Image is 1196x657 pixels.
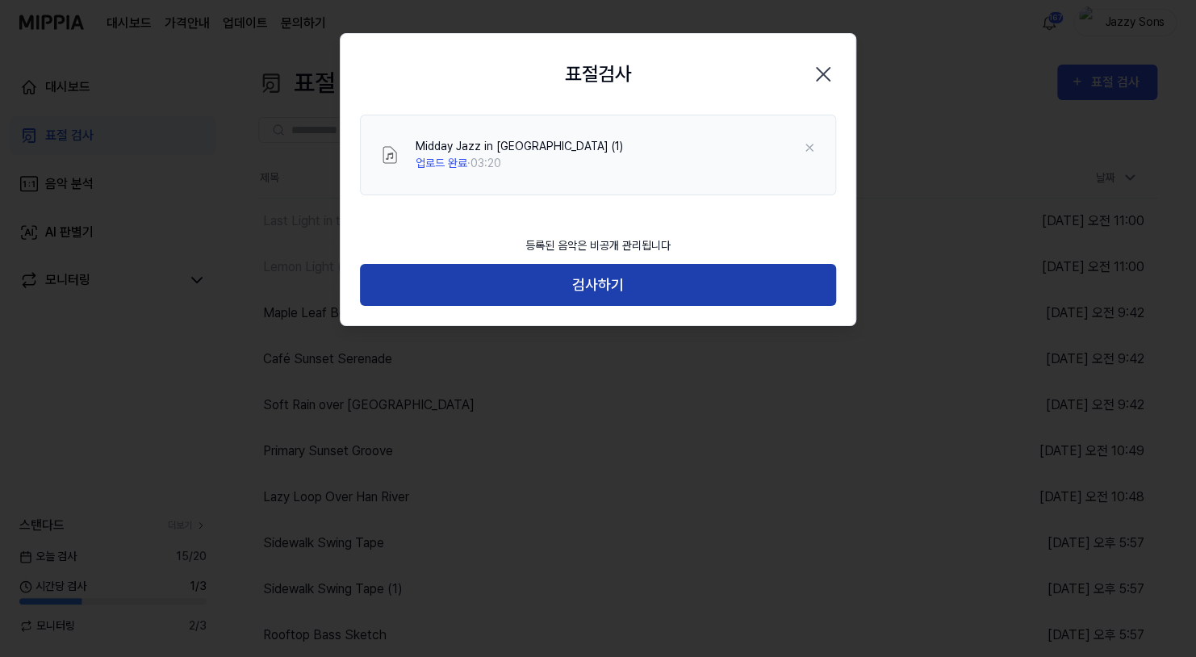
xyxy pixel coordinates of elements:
img: File Select [380,145,399,165]
div: · 03:20 [416,155,623,172]
div: 등록된 음악은 비공개 관리됩니다 [516,228,680,264]
div: Midday Jazz in [GEOGRAPHIC_DATA] (1) [416,138,623,155]
span: 업로드 완료 [416,157,467,169]
button: 검사하기 [360,264,836,307]
h2: 표절검사 [565,60,631,89]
